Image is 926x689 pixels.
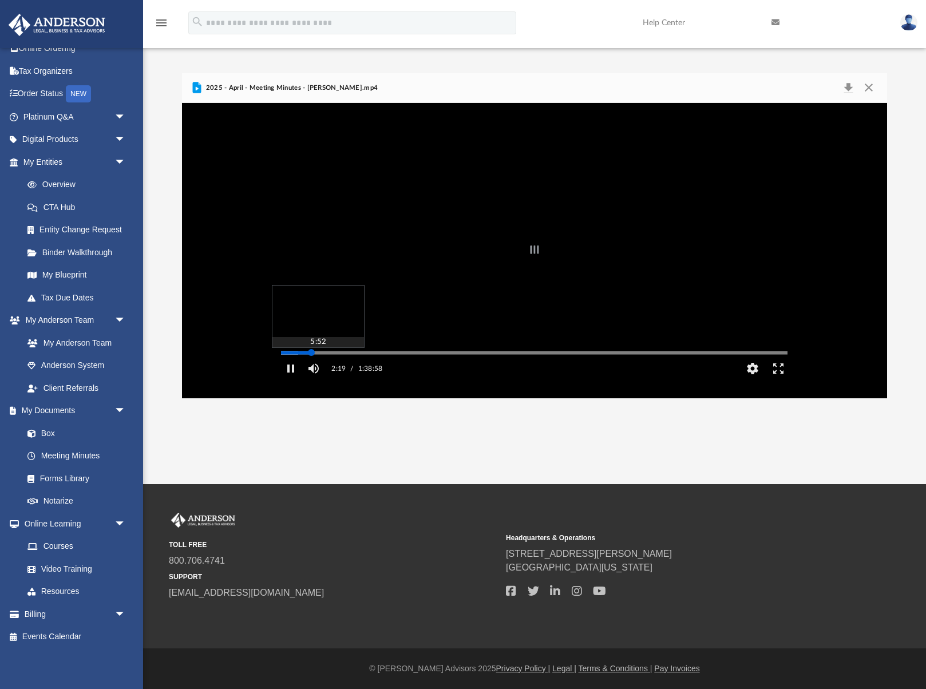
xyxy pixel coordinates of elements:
[496,664,551,673] a: Privacy Policy |
[16,490,137,513] a: Notarize
[169,556,225,565] a: 800.706.4741
[272,337,364,347] div: 5:52
[8,151,143,173] a: My Entitiesarrow_drop_down
[114,512,137,536] span: arrow_drop_down
[579,664,652,673] a: Terms & Conditions |
[114,399,137,423] span: arrow_drop_down
[506,563,652,572] a: [GEOGRAPHIC_DATA][US_STATE]
[16,331,132,354] a: My Anderson Team
[114,309,137,332] span: arrow_drop_down
[169,540,498,550] small: TOLL FREE
[182,103,887,398] div: File preview
[16,377,137,399] a: Client Referrals
[16,241,143,264] a: Binder Walkthrough
[838,80,859,96] button: Download
[114,151,137,174] span: arrow_drop_down
[16,354,137,377] a: Anderson System
[16,196,143,219] a: CTA Hub
[16,264,137,287] a: My Blueprint
[66,85,91,102] div: NEW
[169,572,498,582] small: SUPPORT
[16,580,137,603] a: Resources
[552,664,576,673] a: Legal |
[114,603,137,626] span: arrow_drop_down
[16,467,132,490] a: Forms Library
[506,533,835,543] small: Headquarters & Operations
[155,22,168,30] a: menu
[8,603,143,625] a: Billingarrow_drop_down
[16,445,137,468] a: Meeting Minutes
[16,422,132,445] a: Box
[506,549,672,559] a: [STREET_ADDRESS][PERSON_NAME]
[204,83,378,93] span: 2025 - April - Meeting Minutes - [PERSON_NAME].mp4
[143,663,926,675] div: © [PERSON_NAME] Advisors 2025
[858,80,879,96] button: Close
[8,37,143,60] a: Online Ordering
[182,73,887,399] div: Preview
[8,105,143,128] a: Platinum Q&Aarrow_drop_down
[169,588,324,597] a: [EMAIL_ADDRESS][DOMAIN_NAME]
[16,219,143,241] a: Entity Change Request
[191,15,204,28] i: search
[16,557,132,580] a: Video Training
[169,513,238,528] img: Anderson Advisors Platinum Portal
[8,625,143,648] a: Events Calendar
[8,82,143,106] a: Order StatusNEW
[16,173,143,196] a: Overview
[114,128,137,152] span: arrow_drop_down
[8,60,143,82] a: Tax Organizers
[8,128,143,151] a: Digital Productsarrow_drop_down
[654,664,699,673] a: Pay Invoices
[16,286,143,309] a: Tax Due Dates
[5,14,109,36] img: Anderson Advisors Platinum Portal
[16,535,137,558] a: Courses
[114,105,137,129] span: arrow_drop_down
[8,309,137,332] a: My Anderson Teamarrow_drop_down
[900,14,917,31] img: User Pic
[155,16,168,30] i: menu
[8,399,137,422] a: My Documentsarrow_drop_down
[8,512,137,535] a: Online Learningarrow_drop_down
